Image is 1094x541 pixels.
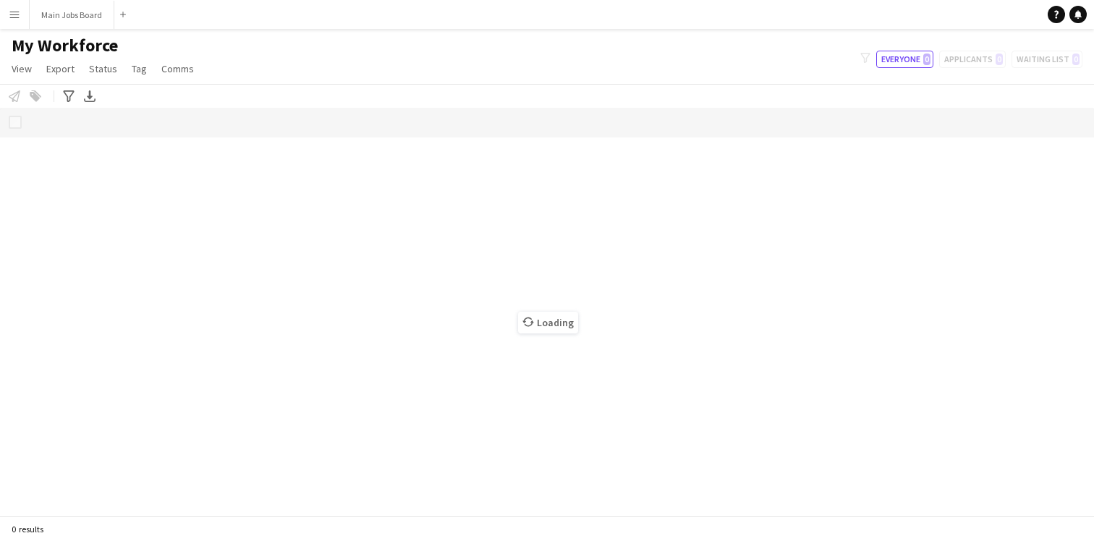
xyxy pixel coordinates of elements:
a: Status [83,59,123,78]
span: View [12,62,32,75]
app-action-btn: Advanced filters [60,88,77,105]
span: Comms [161,62,194,75]
span: Export [46,62,75,75]
a: Export [41,59,80,78]
button: Main Jobs Board [30,1,114,29]
span: My Workforce [12,35,118,56]
a: View [6,59,38,78]
a: Comms [156,59,200,78]
span: Status [89,62,117,75]
span: Tag [132,62,147,75]
app-action-btn: Export XLSX [81,88,98,105]
button: Everyone0 [876,51,933,68]
span: 0 [923,54,930,65]
a: Tag [126,59,153,78]
span: Loading [518,312,578,333]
